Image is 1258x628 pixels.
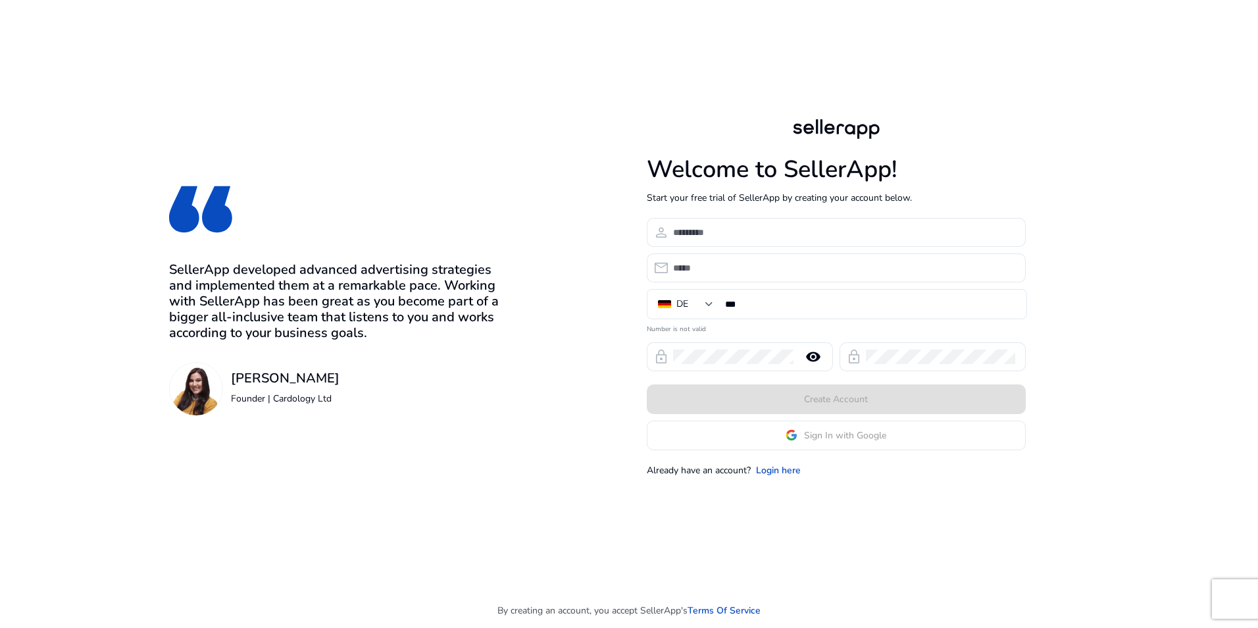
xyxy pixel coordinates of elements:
[647,155,1026,184] h1: Welcome to SellerApp!
[846,349,862,365] span: lock
[756,463,801,477] a: Login here
[169,262,506,341] h3: SellerApp developed advanced advertising strategies and implemented them at a remarkable pace. Wo...
[647,321,1026,334] mat-error: Number is not valid
[647,463,751,477] p: Already have an account?
[653,224,669,240] span: person
[653,260,669,276] span: email
[653,349,669,365] span: lock
[231,371,340,386] h3: [PERSON_NAME]
[231,392,340,406] p: Founder | Cardology Ltd
[688,604,761,617] a: Terms Of Service
[647,191,1026,205] p: Start your free trial of SellerApp by creating your account below.
[676,297,688,311] div: DE
[797,349,829,365] mat-icon: remove_red_eye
